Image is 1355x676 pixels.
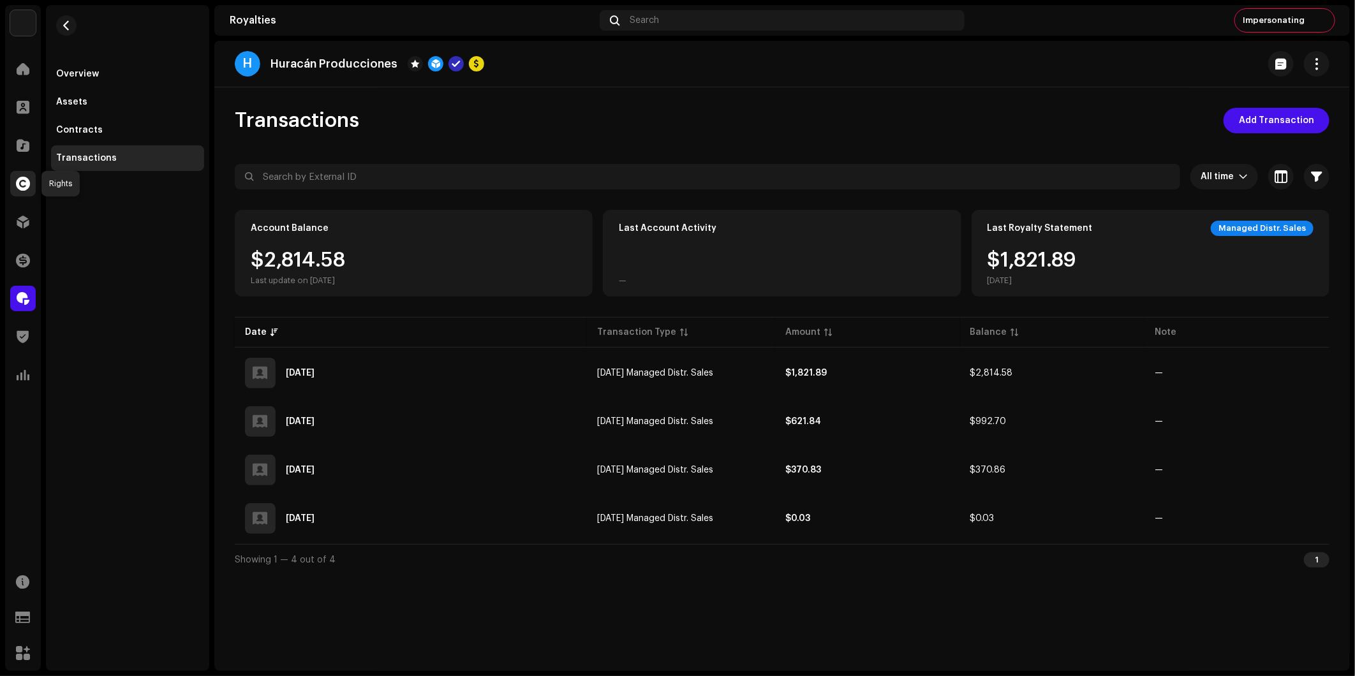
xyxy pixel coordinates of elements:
[1239,108,1314,133] span: Add Transaction
[988,276,1077,286] div: [DATE]
[970,466,1006,474] span: $370.86
[51,117,204,143] re-m-nav-item: Contracts
[597,514,713,523] span: Jun 2025 Managed Distr. Sales
[286,466,315,474] div: Sep 5, 2025
[286,514,315,523] div: Sep 5, 2025
[597,326,676,339] div: Transaction Type
[988,223,1093,233] div: Last Royalty Statement
[56,69,99,79] div: Overview
[1155,417,1163,426] re-a-table-badge: —
[619,223,716,233] div: Last Account Activity
[1155,369,1163,378] re-a-table-badge: —
[235,164,1180,189] input: Search by External ID
[286,369,315,378] div: Oct 1, 2025
[970,369,1013,378] span: $2,814.58
[56,125,103,135] div: Contracts
[597,466,713,474] span: Jul 2025 Managed Distr. Sales
[251,223,329,233] div: Account Balance
[785,466,821,474] strong: $370.83
[1304,552,1329,568] div: 1
[1224,108,1329,133] button: Add Transaction
[785,326,820,339] div: Amount
[51,89,204,115] re-m-nav-item: Assets
[251,276,345,286] div: Last update on [DATE]
[597,417,713,426] span: Aug 2025 Managed Distr. Sales
[230,15,595,26] div: Royalties
[1155,514,1163,523] re-a-table-badge: —
[970,326,1007,339] div: Balance
[235,108,359,133] span: Transactions
[1211,221,1314,236] div: Managed Distr. Sales
[235,555,336,564] span: Showing 1 — 4 out of 4
[1239,164,1248,189] div: dropdown trigger
[1312,10,1333,31] img: c904f273-36fb-4b92-97b0-1c77b616e906
[56,97,87,107] div: Assets
[597,369,713,378] span: Sep 2025 Managed Distr. Sales
[785,417,821,426] strong: $621.84
[56,153,117,163] div: Transactions
[1201,164,1239,189] span: All time
[785,514,810,523] strong: $0.03
[619,276,626,286] div: —
[1155,466,1163,474] re-a-table-badge: —
[51,145,204,171] re-m-nav-item: Transactions
[51,61,204,87] re-m-nav-item: Overview
[245,326,267,339] div: Date
[785,369,827,378] strong: $1,821.89
[970,514,995,523] span: $0.03
[1243,15,1305,26] span: Impersonating
[970,417,1007,426] span: $992.70
[286,417,315,426] div: Oct 1, 2025
[10,10,36,36] img: 78f3867b-a9d0-4b96-9959-d5e4a689f6cf
[630,15,659,26] span: Search
[270,57,397,71] p: Huracán Producciones
[235,51,260,77] div: H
